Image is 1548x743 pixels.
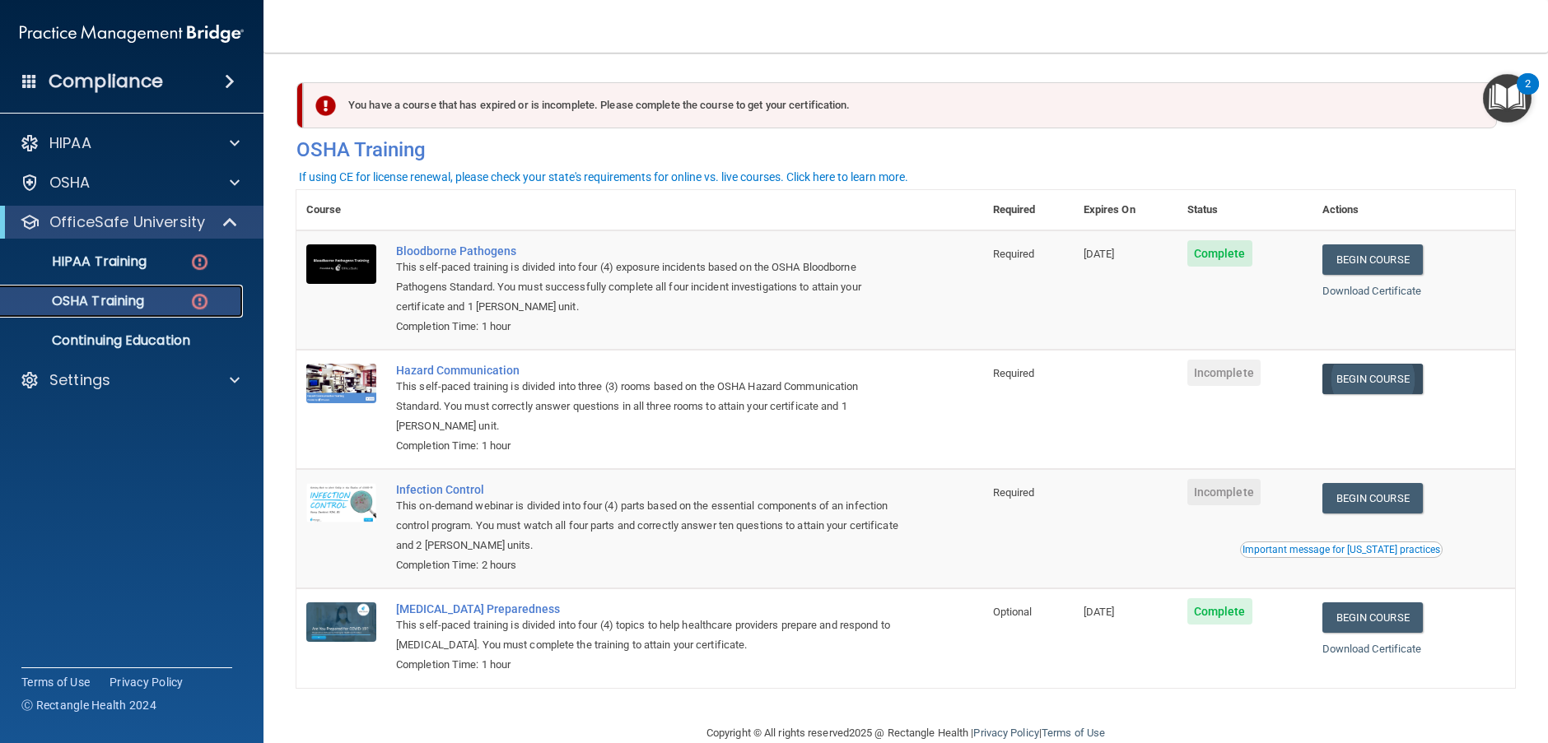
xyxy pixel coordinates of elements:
[21,697,156,713] span: Ⓒ Rectangle Health 2024
[189,291,210,312] img: danger-circle.6113f641.png
[396,483,901,496] a: Infection Control
[396,615,901,655] div: This self-paced training is divided into four (4) topics to help healthcare providers prepare and...
[11,332,235,349] p: Continuing Education
[1322,244,1423,275] a: Begin Course
[396,496,901,555] div: This on-demand webinar is divided into four (4) parts based on the essential components of an inf...
[20,212,239,232] a: OfficeSafe University
[11,293,144,309] p: OSHA Training
[396,377,901,436] div: This self-paced training is divided into three (3) rooms based on the OSHA Hazard Communication S...
[1322,602,1423,633] a: Begin Course
[1187,598,1252,625] span: Complete
[303,82,1497,128] div: You have a course that has expired or is incomplete. Please complete the course to get your certi...
[396,258,901,317] div: This self-paced training is divided into four (4) exposure incidents based on the OSHA Bloodborne...
[1313,190,1515,230] th: Actions
[49,133,91,153] p: HIPAA
[993,606,1033,618] span: Optional
[1177,190,1313,230] th: Status
[1240,541,1443,558] button: Read this if you are a dental practitioner in the state of CA
[1322,483,1423,513] a: Begin Course
[1525,84,1531,105] div: 2
[1042,727,1105,739] a: Terms of Use
[993,486,1035,499] span: Required
[1483,74,1532,123] button: Open Resource Center, 2 new notifications
[20,370,240,390] a: Settings
[110,674,184,690] a: Privacy Policy
[396,555,901,575] div: Completion Time: 2 hours
[20,133,240,153] a: HIPAA
[396,364,901,377] a: Hazard Communication
[1243,545,1440,555] div: Important message for [US_STATE] practices
[49,370,110,390] p: Settings
[396,655,901,675] div: Completion Time: 1 hour
[20,17,244,50] img: PMB logo
[299,171,908,183] div: If using CE for license renewal, please check your state's requirements for online vs. live cours...
[396,317,901,337] div: Completion Time: 1 hour
[396,244,901,258] a: Bloodborne Pathogens
[49,173,91,193] p: OSHA
[11,253,147,270] p: HIPAA Training
[21,674,90,690] a: Terms of Use
[189,252,210,272] img: danger-circle.6113f641.png
[973,727,1038,739] a: Privacy Policy
[296,169,911,185] button: If using CE for license renewal, please check your state's requirements for online vs. live cours...
[1187,360,1261,386] span: Incomplete
[1322,285,1422,297] a: Download Certificate
[1263,626,1528,692] iframe: Drift Widget Chat Controller
[983,190,1074,230] th: Required
[396,602,901,615] a: [MEDICAL_DATA] Preparedness
[315,95,336,116] img: exclamation-circle-solid-danger.72ef9ffc.png
[20,173,240,193] a: OSHA
[296,190,386,230] th: Course
[296,138,1515,161] h4: OSHA Training
[49,212,205,232] p: OfficeSafe University
[993,248,1035,260] span: Required
[993,367,1035,379] span: Required
[49,70,163,93] h4: Compliance
[1187,479,1261,505] span: Incomplete
[1084,606,1115,618] span: [DATE]
[1322,364,1423,394] a: Begin Course
[1084,248,1115,260] span: [DATE]
[396,436,901,456] div: Completion Time: 1 hour
[1187,240,1252,267] span: Complete
[1074,190,1177,230] th: Expires On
